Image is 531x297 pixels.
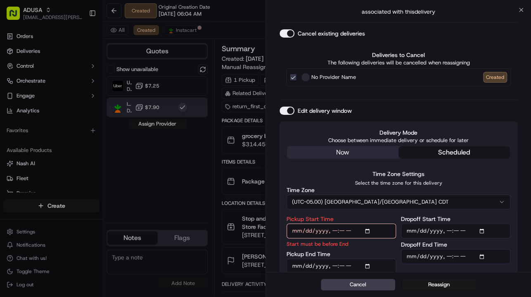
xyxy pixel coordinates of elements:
[287,240,348,248] p: Start must be before End
[287,251,330,257] label: Pickup End Time
[21,53,149,62] input: Got a question? Start typing here...
[28,79,135,87] div: Start new chat
[286,59,511,67] p: The following deliveries will be cancelled when reassigning
[398,146,510,159] button: scheduled
[8,8,25,25] img: Nash
[70,121,76,127] div: 💻
[298,29,365,38] label: Cancel existing deliveries
[58,140,100,146] a: Powered byPylon
[8,33,150,46] p: Welcome 👋
[287,146,398,159] button: now
[402,279,476,290] button: Reassign
[287,180,510,186] p: Select the time zone for this delivery
[311,73,356,81] span: No Provider Name
[372,170,424,178] label: Time Zone Settings
[8,121,15,127] div: 📗
[321,279,395,290] button: Cancel
[82,140,100,146] span: Pylon
[78,120,133,128] span: API Documentation
[287,216,334,222] label: Pickup Start Time
[286,51,511,59] label: Deliveries to Cancel
[5,116,66,131] a: 📗Knowledge Base
[17,120,63,128] span: Knowledge Base
[140,81,150,91] button: Start new chat
[287,128,510,137] label: Delivery Mode
[298,107,352,115] label: Edit delivery window
[28,87,104,94] div: We're available if you need us!
[8,79,23,94] img: 1736555255976-a54dd68f-1ca7-489b-9aae-adbdc363a1c4
[66,116,136,131] a: 💻API Documentation
[401,216,450,222] label: Dropoff Start Time
[287,187,315,193] label: Time Zone
[401,242,447,247] label: Dropoff End Time
[287,137,510,144] p: Choose between immediate delivery or schedule for later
